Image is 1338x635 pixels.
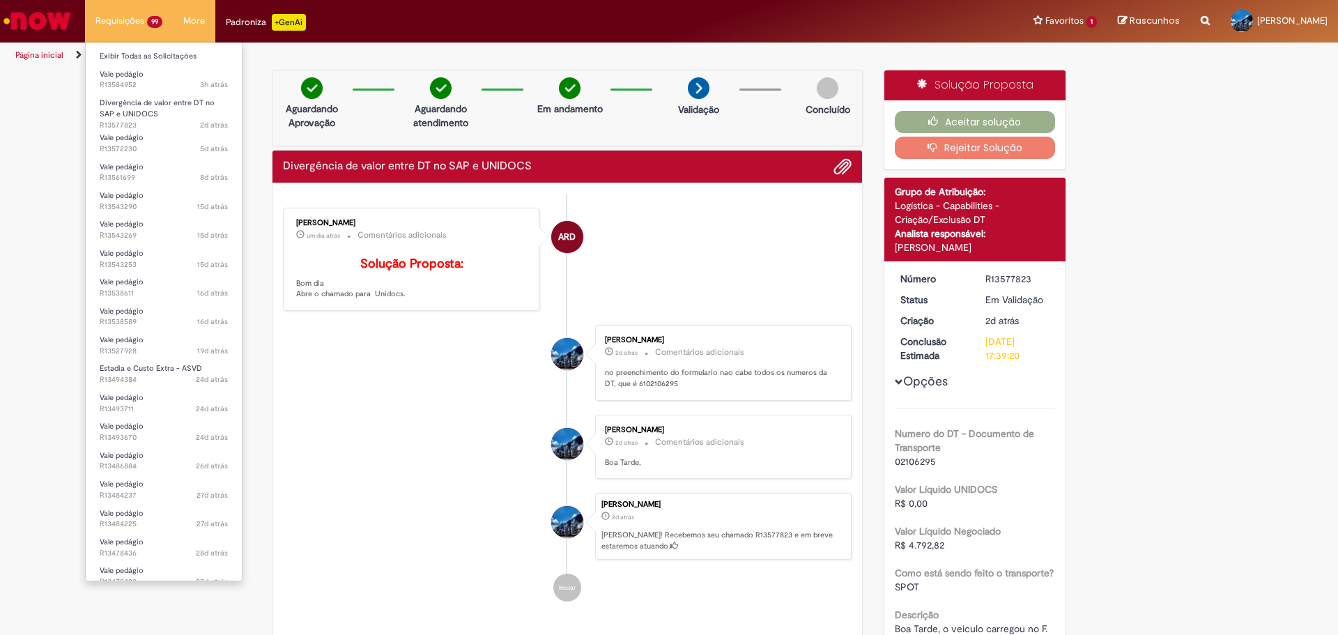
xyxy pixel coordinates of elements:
a: Aberto R13484237 : Vale pedágio [86,477,242,503]
time: 17/09/2025 11:46:41 [197,259,228,270]
span: R13538589 [100,316,228,328]
time: 17/09/2025 11:51:36 [197,201,228,212]
div: [PERSON_NAME] [296,219,528,227]
span: Vale pedágio [100,162,144,172]
ul: Requisições [85,42,243,581]
p: +GenAi [272,14,306,31]
img: img-circle-grey.png [817,77,838,99]
span: 2d atrás [985,314,1019,327]
a: Aberto R13577823 : Divergência de valor entre DT no SAP e UNIDOCS [86,95,242,125]
b: Como está sendo feito o transporte? [895,567,1054,579]
img: check-circle-green.png [430,77,452,99]
span: Vale pedágio [100,277,144,287]
a: Aberto R13543253 : Vale pedágio [86,246,242,272]
div: [PERSON_NAME] [601,500,844,509]
div: [DATE] 17:39:20 [985,335,1050,362]
img: check-circle-green.png [559,77,580,99]
span: 24d atrás [196,404,228,414]
time: 05/09/2025 11:00:55 [197,490,228,500]
span: 15d atrás [197,230,228,240]
span: R13484237 [100,490,228,501]
span: R13584952 [100,79,228,91]
div: Analista responsável: [895,227,1056,240]
time: 29/09/2025 15:40:20 [615,349,638,357]
span: R$ 4.792,82 [895,539,944,551]
span: 26d atrás [196,461,228,471]
img: ServiceNow [1,7,73,35]
a: Aberto R13543290 : Vale pedágio [86,188,242,214]
span: 19d atrás [197,346,228,356]
span: Vale pedágio [100,537,144,547]
span: 8d atrás [200,172,228,183]
span: 28d atrás [196,548,228,558]
a: Aberto R13561699 : Vale pedágio [86,160,242,185]
div: Em Validação [985,293,1050,307]
span: R13543253 [100,259,228,270]
span: Vale pedágio [100,335,144,345]
span: More [183,14,205,28]
span: R13543269 [100,230,228,241]
time: 08/09/2025 10:59:08 [196,432,228,443]
span: 2d atrás [615,438,638,447]
time: 08/09/2025 11:31:43 [196,374,228,385]
span: um dia atrás [307,231,340,240]
span: Requisições [95,14,144,28]
h2: Divergência de valor entre DT no SAP e UNIDOCS Histórico de tíquete [283,160,532,173]
span: R13543290 [100,201,228,213]
p: Concluído [806,102,850,116]
b: Numero do DT - Documento de Transporte [895,427,1034,454]
span: R13493711 [100,404,228,415]
b: Valor Líquido Negociado [895,525,1001,537]
span: 1 [1086,16,1097,28]
span: Vale pedágio [100,421,144,431]
span: Vale pedágio [100,450,144,461]
a: Aberto R13484225 : Vale pedágio [86,506,242,532]
div: Grupo de Atribuição: [895,185,1056,199]
time: 03/09/2025 17:11:12 [196,548,228,558]
a: Página inicial [15,49,63,61]
a: Aberto R13494384 : Estadia e Custo Extra - ASVD [86,361,242,387]
span: Vale pedágio [100,132,144,143]
div: Wellynton Gonçalves [551,428,583,460]
span: 3h atrás [200,79,228,90]
span: 2d atrás [615,349,638,357]
span: Vale pedágio [100,565,144,576]
div: [PERSON_NAME] [605,426,837,434]
span: R13577823 [100,120,228,131]
span: Vale pedágio [100,508,144,519]
b: Solução Proposta: [360,256,463,272]
span: 16d atrás [197,288,228,298]
time: 12/09/2025 14:26:56 [197,346,228,356]
time: 24/09/2025 09:18:38 [200,172,228,183]
a: Aberto R13584952 : Vale pedágio [86,67,242,93]
span: 2d atrás [612,513,634,521]
span: 02106295 [895,455,936,468]
span: 15d atrás [197,259,228,270]
p: Em andamento [537,102,603,116]
a: Aberto R13478436 : Vale pedágio [86,535,242,560]
p: Boa Tarde, [605,457,837,468]
div: [PERSON_NAME] [605,336,837,344]
time: 26/09/2025 18:35:05 [200,144,228,154]
span: R13527928 [100,346,228,357]
span: 24d atrás [196,374,228,385]
span: R13494384 [100,374,228,385]
span: Estadia e Custo Extra - ASVD [100,363,202,374]
ul: Histórico de tíquete [283,194,852,615]
span: R$ 0,00 [895,497,928,510]
span: R13561699 [100,172,228,183]
span: Vale pedágio [100,219,144,229]
span: R13572230 [100,144,228,155]
time: 03/09/2025 17:09:46 [196,576,228,587]
span: Vale pedágio [100,392,144,403]
span: Favoritos [1045,14,1084,28]
time: 29/09/2025 15:39:41 [615,438,638,447]
span: 27d atrás [197,490,228,500]
time: 16/09/2025 10:14:21 [197,288,228,298]
span: Vale pedágio [100,190,144,201]
span: R13484225 [100,519,228,530]
span: R13478429 [100,576,228,588]
div: [PERSON_NAME] [895,240,1056,254]
b: Valor Líquido UNIDOCS [895,483,997,496]
span: R13478436 [100,548,228,559]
